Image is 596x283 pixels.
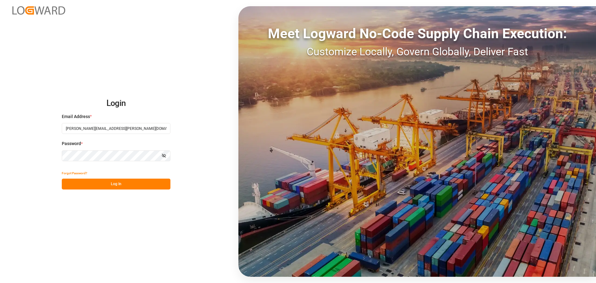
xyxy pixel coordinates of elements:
[238,23,596,44] div: Meet Logward No-Code Supply Chain Execution:
[62,94,170,113] h2: Login
[62,113,90,120] span: Email Address
[12,6,65,15] img: Logward_new_orange.png
[62,140,81,147] span: Password
[62,123,170,134] input: Enter your email
[62,179,170,189] button: Log In
[62,168,87,179] button: Forgot Password?
[238,44,596,60] div: Customize Locally, Govern Globally, Deliver Fast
